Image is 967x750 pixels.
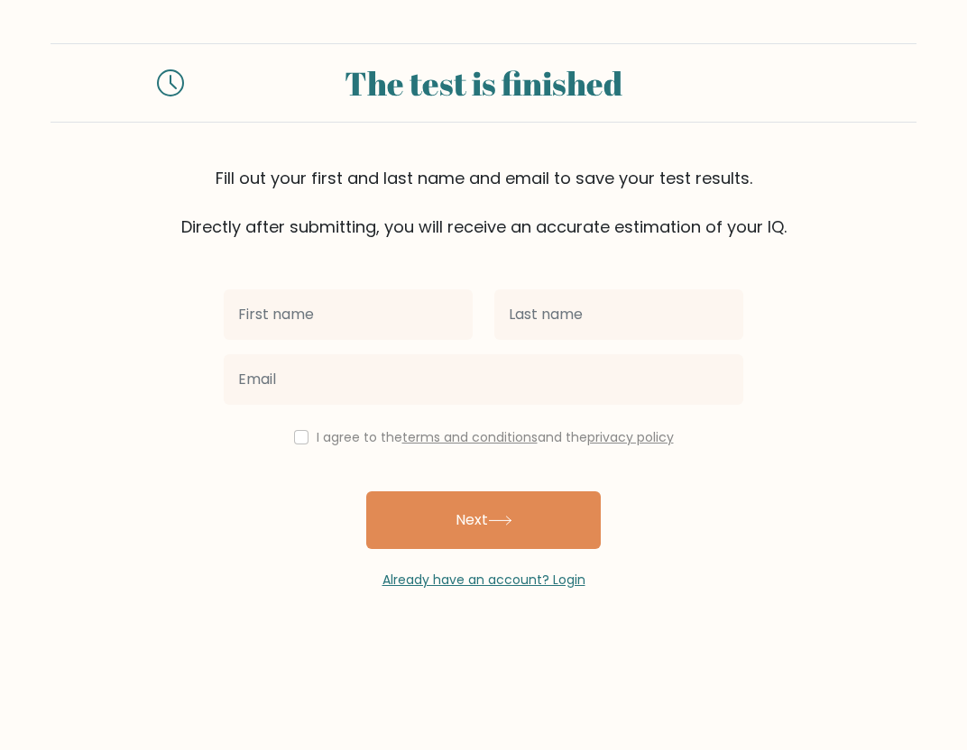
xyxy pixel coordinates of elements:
input: First name [224,289,473,340]
input: Email [224,354,743,405]
a: terms and conditions [402,428,538,446]
div: The test is finished [206,59,761,107]
button: Next [366,491,601,549]
label: I agree to the and the [317,428,674,446]
a: Already have an account? Login [382,571,585,589]
input: Last name [494,289,743,340]
a: privacy policy [587,428,674,446]
div: Fill out your first and last name and email to save your test results. Directly after submitting,... [51,166,916,239]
